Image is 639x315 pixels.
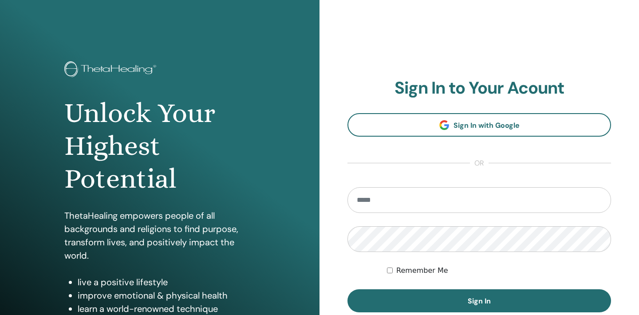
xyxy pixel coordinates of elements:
[454,121,520,130] span: Sign In with Google
[347,113,611,137] a: Sign In with Google
[387,265,611,276] div: Keep me authenticated indefinitely or until I manually logout
[347,289,611,312] button: Sign In
[347,78,611,98] h2: Sign In to Your Acount
[468,296,491,306] span: Sign In
[64,209,255,262] p: ThetaHealing empowers people of all backgrounds and religions to find purpose, transform lives, a...
[78,276,255,289] li: live a positive lifestyle
[78,289,255,302] li: improve emotional & physical health
[470,158,489,169] span: or
[396,265,448,276] label: Remember Me
[64,97,255,196] h1: Unlock Your Highest Potential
